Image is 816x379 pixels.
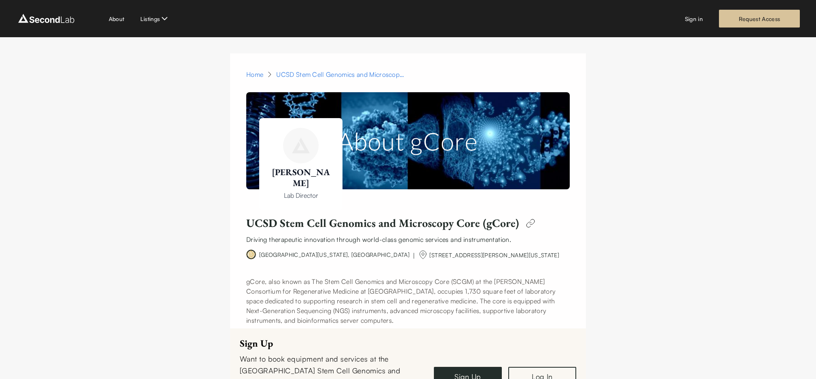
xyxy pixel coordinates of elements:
[16,12,76,25] img: logo
[276,70,406,79] div: UCSD Stem Cell Genomics and Microscopy Core (gCore)
[240,338,424,348] div: Sign Up
[719,10,800,28] a: Request Access
[246,277,570,325] p: gCore, also known as The Stem Cell Genomics and Microscopy Core (SCGM) at the [PERSON_NAME] Conso...
[246,235,570,244] p: Driving therapeutic innovation through world-class genomic services and instrumentation.
[429,252,559,258] span: [STREET_ADDRESS][PERSON_NAME][US_STATE]
[109,15,125,23] a: About
[522,215,539,231] img: edit
[246,216,519,230] h1: UCSD Stem Cell Genomics and Microscopy Core (gCore)
[140,14,169,23] button: Listings
[246,250,256,259] img: university
[271,167,331,189] h1: [PERSON_NAME]
[685,15,703,23] a: Sign in
[246,70,263,79] a: Home
[292,138,310,153] img: Trevor Biddle
[259,251,410,258] a: [GEOGRAPHIC_DATA][US_STATE], [GEOGRAPHIC_DATA]
[271,191,331,200] p: Lab Director
[418,250,428,260] img: org-name
[413,251,415,260] div: |
[246,92,570,189] img: Trevor Biddle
